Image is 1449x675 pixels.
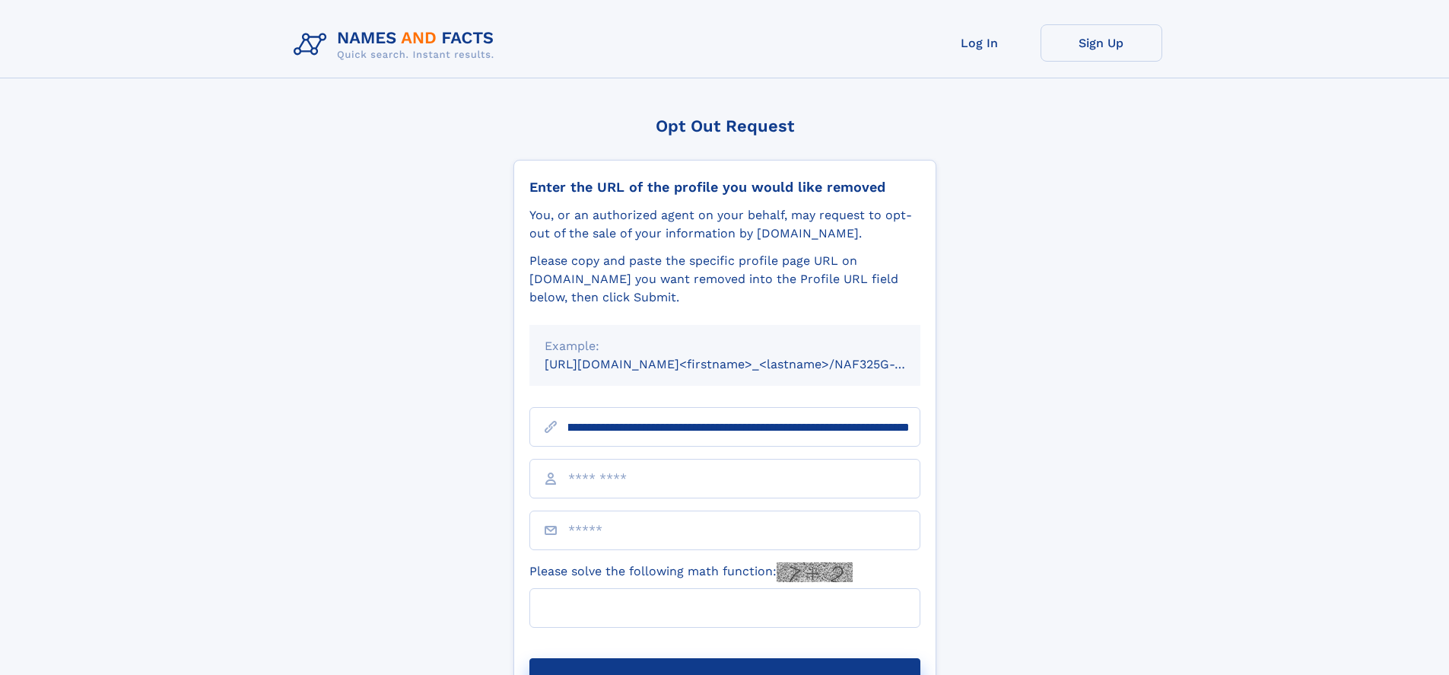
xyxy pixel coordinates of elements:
[513,116,936,135] div: Opt Out Request
[919,24,1041,62] a: Log In
[1041,24,1162,62] a: Sign Up
[529,252,920,307] div: Please copy and paste the specific profile page URL on [DOMAIN_NAME] you want removed into the Pr...
[288,24,507,65] img: Logo Names and Facts
[529,179,920,196] div: Enter the URL of the profile you would like removed
[545,337,905,355] div: Example:
[545,357,949,371] small: [URL][DOMAIN_NAME]<firstname>_<lastname>/NAF325G-xxxxxxxx
[529,562,853,582] label: Please solve the following math function:
[529,206,920,243] div: You, or an authorized agent on your behalf, may request to opt-out of the sale of your informatio...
